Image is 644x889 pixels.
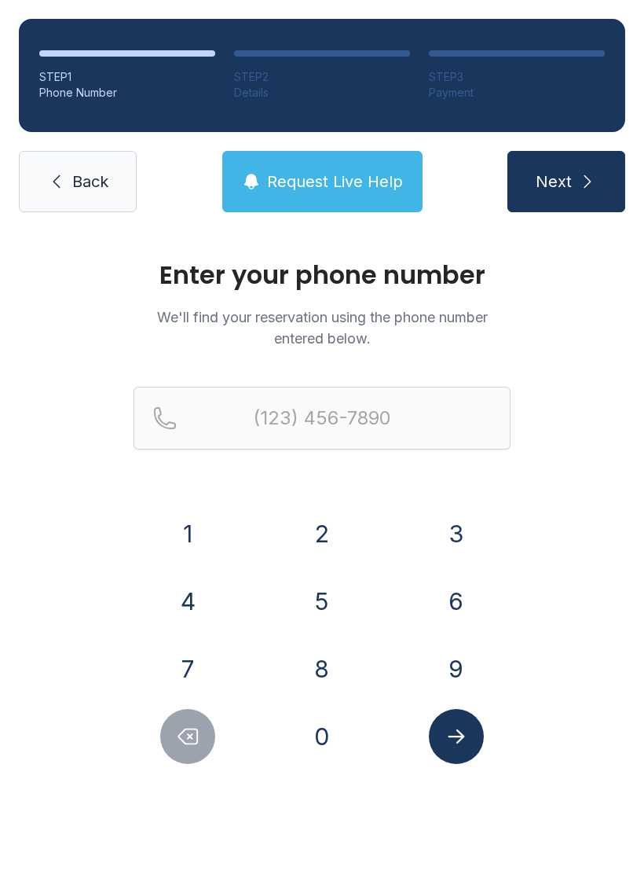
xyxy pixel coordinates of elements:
[295,574,349,629] button: 5
[267,171,403,193] span: Request Live Help
[429,85,605,101] div: Payment
[429,506,484,561] button: 3
[134,307,510,349] p: We'll find your reservation using the phone number entered below.
[39,85,215,101] div: Phone Number
[39,69,215,85] div: STEP 1
[295,641,349,696] button: 8
[160,506,215,561] button: 1
[234,69,410,85] div: STEP 2
[429,709,484,764] button: Submit lookup form
[295,506,349,561] button: 2
[160,641,215,696] button: 7
[536,171,572,193] span: Next
[72,171,108,193] span: Back
[134,263,510,288] h1: Enter your phone number
[429,69,605,85] div: STEP 3
[160,574,215,629] button: 4
[429,641,484,696] button: 9
[234,85,410,101] div: Details
[429,574,484,629] button: 6
[160,709,215,764] button: Delete number
[295,709,349,764] button: 0
[134,387,510,450] input: Reservation phone number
